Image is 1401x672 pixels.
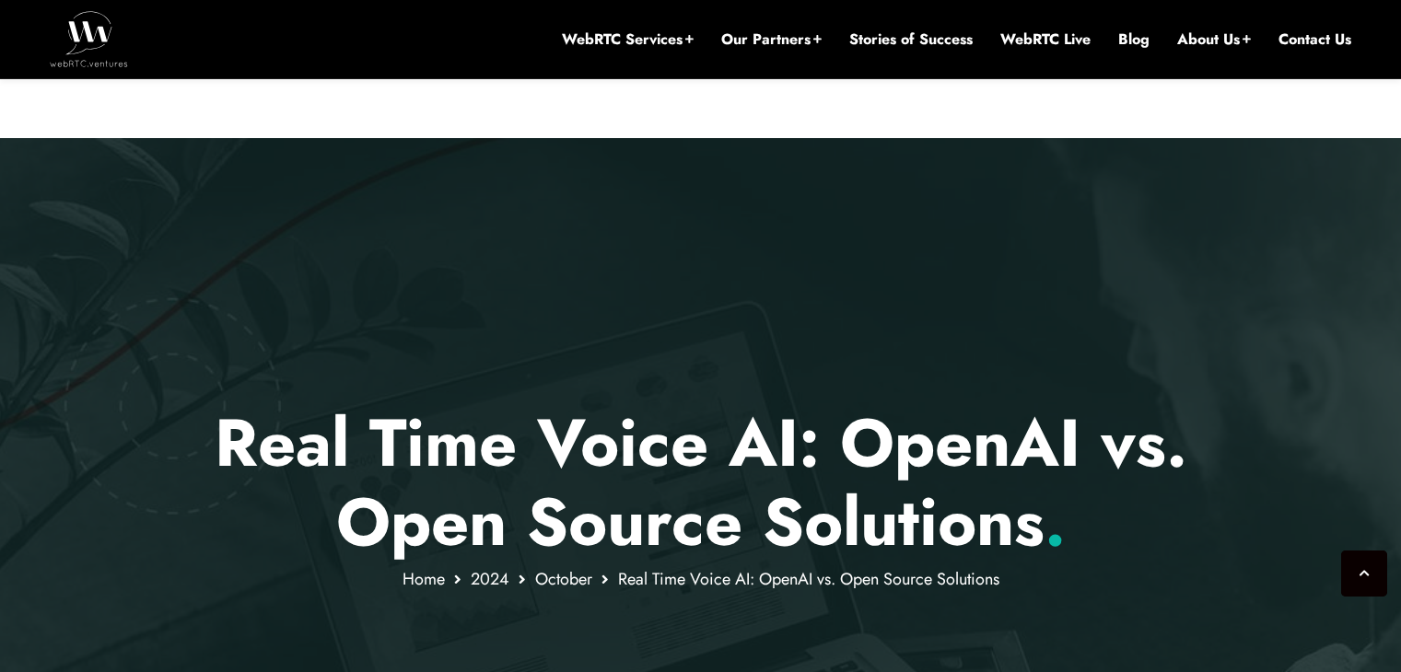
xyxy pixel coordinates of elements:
[1045,474,1066,570] span: .
[1118,29,1150,50] a: Blog
[721,29,822,50] a: Our Partners
[403,567,445,591] a: Home
[471,567,509,591] a: 2024
[50,11,128,66] img: WebRTC.ventures
[1177,29,1251,50] a: About Us
[562,29,694,50] a: WebRTC Services
[535,567,592,591] a: October
[1278,29,1351,50] a: Contact Us
[161,403,1240,562] p: Real Time Voice AI: OpenAI vs. Open Source Solutions
[849,29,973,50] a: Stories of Success
[1000,29,1091,50] a: WebRTC Live
[618,567,999,591] span: Real Time Voice AI: OpenAI vs. Open Source Solutions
